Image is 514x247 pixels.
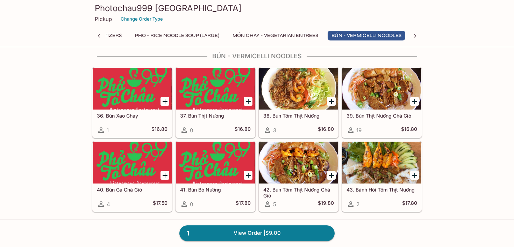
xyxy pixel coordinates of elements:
[117,14,166,24] button: Change Order Type
[236,200,251,208] h5: $17.80
[160,97,169,106] button: Add 36. Bún Xao Chay
[131,31,223,40] button: Pho - Rice Noodle Soup (Large)
[93,68,172,110] div: 36. Bún Xao Chay
[410,171,419,180] button: Add 43. Bánh Hỏi Tôm Thịt Nướng
[95,16,112,22] p: Pickup
[327,97,336,106] button: Add 38. Bún Tôm Thịt Nướng
[259,142,338,184] div: 42. Bún Tôm Thịt Nướng Chả Giò
[95,3,419,14] h3: Photochau999 [GEOGRAPHIC_DATA]
[356,127,362,134] span: 19
[176,68,255,110] div: 37. Bún Thịt Nướng
[229,31,322,40] button: MÓN CHAY - Vegetarian Entrees
[176,67,255,138] a: 37. Bún Thịt Nướng0$16.80
[244,171,252,180] button: Add 41. Bún Bò Nướng
[160,171,169,180] button: Add 40. Bún Gà Chả Giò
[151,126,167,134] h5: $16.80
[180,187,251,193] h5: 41. Bún Bò Nướng
[347,187,417,193] h5: 43. Bánh Hỏi Tôm Thịt Nướng
[176,141,255,212] a: 41. Bún Bò Nướng0$17.80
[410,97,419,106] button: Add 39. Bún Thịt Nướng Chả Giò
[342,141,422,212] a: 43. Bánh Hỏi Tôm Thịt Nướng2$17.80
[318,200,334,208] h5: $19.80
[402,200,417,208] h5: $17.80
[183,229,193,238] span: 1
[190,127,193,134] span: 0
[342,67,422,138] a: 39. Bún Thịt Nướng Chả Giò19$16.80
[190,201,193,208] span: 0
[328,31,405,40] button: BÚN - Vermicelli Noodles
[92,141,172,212] a: 40. Bún Gà Chả Giò4$17.50
[259,141,338,212] a: 42. Bún Tôm Thịt Nướng Chả Giò5$19.80
[93,142,172,184] div: 40. Bún Gà Chả Giò
[176,142,255,184] div: 41. Bún Bò Nướng
[107,201,110,208] span: 4
[92,52,422,60] h4: BÚN - Vermicelli Noodles
[342,68,421,110] div: 39. Bún Thịt Nướng Chả Giò
[259,68,338,110] div: 38. Bún Tôm Thịt Nướng
[347,113,417,119] h5: 39. Bún Thịt Nướng Chả Giò
[273,127,276,134] span: 3
[179,225,335,241] a: 1View Order |$9.00
[180,113,251,119] h5: 37. Bún Thịt Nướng
[342,142,421,184] div: 43. Bánh Hỏi Tôm Thịt Nướng
[263,113,334,119] h5: 38. Bún Tôm Thịt Nướng
[97,187,167,193] h5: 40. Bún Gà Chả Giò
[263,187,334,198] h5: 42. Bún Tôm Thịt Nướng Chả Giò
[318,126,334,134] h5: $16.80
[356,201,359,208] span: 2
[153,200,167,208] h5: $17.50
[259,67,338,138] a: 38. Bún Tôm Thịt Nướng3$16.80
[92,67,172,138] a: 36. Bún Xao Chay1$16.80
[235,126,251,134] h5: $16.80
[273,201,276,208] span: 5
[107,127,109,134] span: 1
[244,97,252,106] button: Add 37. Bún Thịt Nướng
[327,171,336,180] button: Add 42. Bún Tôm Thịt Nướng Chả Giò
[97,113,167,119] h5: 36. Bún Xao Chay
[401,126,417,134] h5: $16.80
